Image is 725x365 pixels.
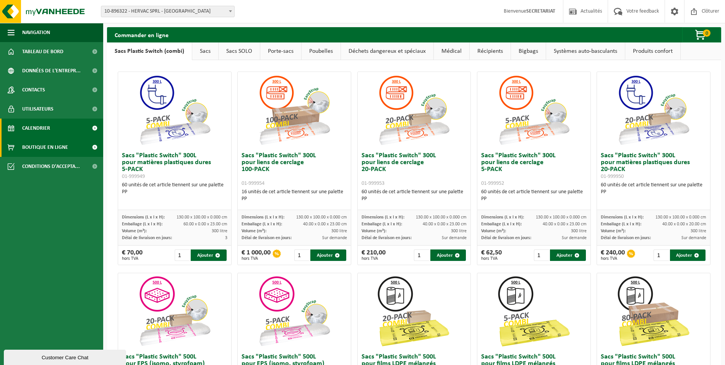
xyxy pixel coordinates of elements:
h3: Sacs "Plastic Switch" 300L pour matières plastiques dures 20-PACK [601,152,706,180]
button: Ajouter [310,249,346,261]
span: 300 litre [451,229,467,233]
img: 01-999954 [256,72,332,148]
button: Ajouter [191,249,226,261]
img: 01-999956 [136,273,213,350]
span: hors TVA [362,256,386,261]
h3: Sacs "Plastic Switch" 300L pour liens de cerclage 100-PACK [242,152,347,187]
span: hors TVA [601,256,625,261]
span: 01-999952 [481,181,504,186]
img: 01-999952 [496,72,572,148]
span: 40.00 x 0.00 x 23.00 cm [303,222,347,226]
span: Volume (m³): [362,229,386,233]
span: Dimensions (L x l x H): [601,215,644,220]
span: Utilisateurs [22,99,54,119]
div: 16 unités de cet article tiennent sur une palette [242,189,347,202]
div: PP [362,196,467,202]
span: Délai de livraison en jours: [601,236,651,240]
span: Emballage (L x l x H): [242,222,282,226]
span: 10-896322 - HERVAC SPRL - BAILLONVILLE [101,6,234,17]
span: Contacts [22,80,45,99]
span: hors TVA [122,256,143,261]
span: Boutique en ligne [22,138,68,157]
img: 01-999950 [615,72,692,148]
h2: Commander en ligne [107,27,176,42]
div: PP [481,196,587,202]
span: Volume (m³): [122,229,147,233]
a: Déchets dangereux et spéciaux [341,42,433,60]
span: Emballage (L x l x H): [601,222,641,226]
span: Dimensions (L x l x H): [242,215,284,220]
span: 01-999954 [242,181,264,186]
div: € 210,00 [362,249,386,261]
h3: Sacs "Plastic Switch" 300L pour liens de cerclage 5-PACK [481,152,587,187]
span: 60.00 x 0.00 x 23.00 cm [183,222,227,226]
span: Emballage (L x l x H): [122,222,162,226]
iframe: chat widget [4,348,128,365]
span: 300 litre [331,229,347,233]
input: 1 [534,249,549,261]
span: 0 [703,29,710,37]
img: 01-999968 [615,273,692,350]
img: 01-999955 [256,273,332,350]
span: 300 litre [691,229,706,233]
span: Dimensions (L x l x H): [481,215,524,220]
div: € 1 000,00 [242,249,271,261]
span: Dimensions (L x l x H): [362,215,404,220]
span: Sur demande [322,236,347,240]
span: 300 litre [571,229,587,233]
h3: Sacs "Plastic Switch" 300L pour matières plastiques dures 5-PACK [122,152,227,180]
span: Délai de livraison en jours: [242,236,292,240]
a: Produits confort [625,42,680,60]
span: Volume (m³): [601,229,626,233]
span: Données de l'entrepr... [22,61,81,80]
button: Ajouter [550,249,586,261]
span: Dimensions (L x l x H): [122,215,165,220]
span: Délai de livraison en jours: [122,236,172,240]
span: Sur demande [562,236,587,240]
a: Poubelles [302,42,341,60]
span: 01-999950 [601,174,624,179]
div: PP [242,196,347,202]
span: 300 litre [212,229,227,233]
span: hors TVA [481,256,502,261]
a: Récipients [470,42,511,60]
span: Emballage (L x l x H): [481,222,522,226]
span: 130.00 x 100.00 x 0.000 cm [416,215,467,220]
span: Conditions d'accepta... [22,157,80,176]
img: 01-999963 [496,273,572,350]
input: 1 [414,249,429,261]
a: Porte-sacs [260,42,301,60]
div: PP [122,189,227,196]
span: Tableau de bord [22,42,63,61]
h3: Sacs "Plastic Switch" 300L pour liens de cerclage 20-PACK [362,152,467,187]
span: Délai de livraison en jours: [362,236,412,240]
span: 40.00 x 0.00 x 23.00 cm [543,222,587,226]
span: Sur demande [681,236,706,240]
div: 60 unités de cet article tiennent sur une palette [601,182,706,196]
span: 10-896322 - HERVAC SPRL - BAILLONVILLE [101,6,235,17]
a: Médical [434,42,469,60]
img: 01-999964 [376,273,452,350]
span: 130.00 x 100.00 x 0.000 cm [655,215,706,220]
img: 01-999949 [136,72,213,148]
span: Navigation [22,23,50,42]
span: Volume (m³): [242,229,266,233]
div: 60 unités de cet article tiennent sur une palette [481,189,587,202]
strong: SECRETARIAT [526,8,555,14]
span: Emballage (L x l x H): [362,222,402,226]
div: € 70,00 [122,249,143,261]
span: 3 [225,236,227,240]
span: 40.00 x 0.00 x 20.00 cm [662,222,706,226]
img: 01-999953 [376,72,452,148]
div: 60 unités de cet article tiennent sur une palette [122,182,227,196]
div: PP [601,189,706,196]
a: Sacs [192,42,218,60]
span: 130.00 x 100.00 x 0.000 cm [536,215,587,220]
span: Volume (m³): [481,229,506,233]
button: Ajouter [670,249,706,261]
span: 40.00 x 0.00 x 23.00 cm [423,222,467,226]
button: Ajouter [430,249,466,261]
input: 1 [294,249,310,261]
span: 130.00 x 100.00 x 0.000 cm [177,215,227,220]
